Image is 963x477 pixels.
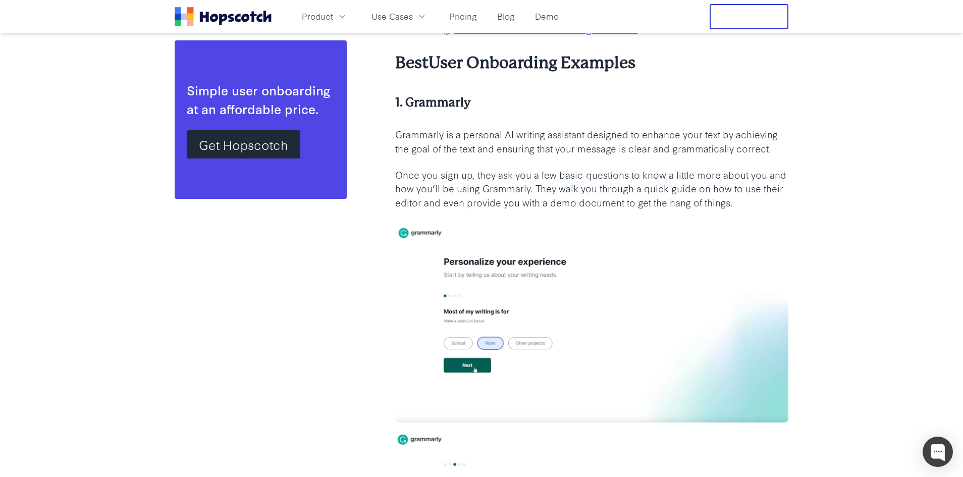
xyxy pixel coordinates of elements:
[395,222,788,422] img: user-onboarding-example
[395,52,788,74] h3: Best
[395,168,788,210] p: Once you sign up, they ask you a few basic questions to know a little more about you and how you’...
[395,127,788,155] p: Grammarly is a personal AI writing assistant designed to enhance your text by achieving the goal ...
[454,22,637,35] a: The 12 Best SaaS Onboarding Solutions
[429,54,635,72] b: User Onboarding Examples
[493,8,519,25] a: Blog
[531,8,563,25] a: Demo
[710,4,788,29] button: Free Trial
[395,22,452,35] b: Also read 📚
[365,8,433,25] button: Use Cases
[187,130,300,158] a: Get Hopscotch
[395,94,788,111] h4: 1. Grammarly
[187,81,335,118] div: Simple user onboarding at an affordable price.
[371,10,413,23] span: Use Cases
[296,8,353,25] button: Product
[175,7,272,26] a: Home
[302,10,333,23] span: Product
[445,8,481,25] a: Pricing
